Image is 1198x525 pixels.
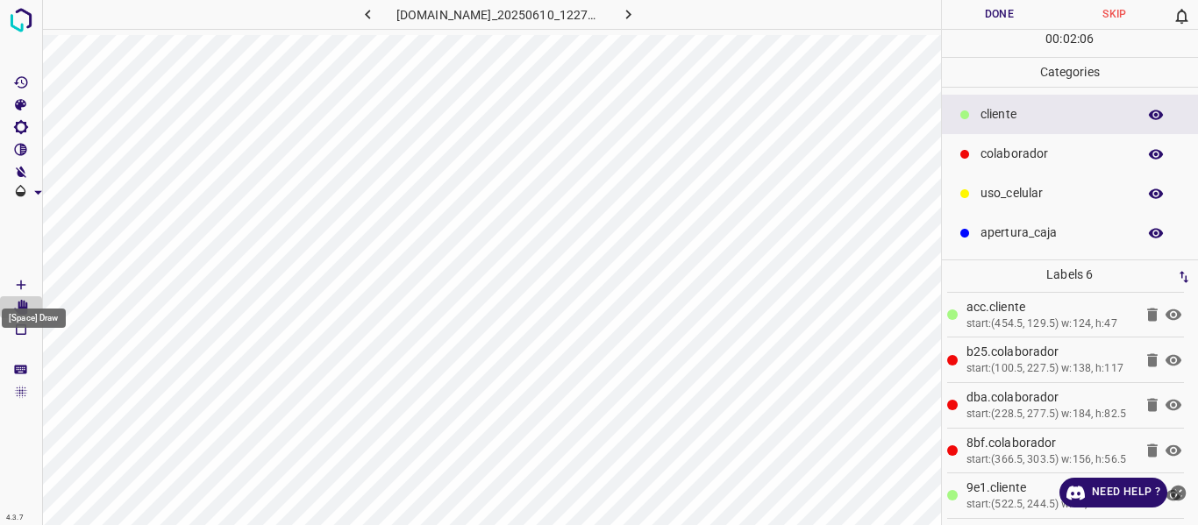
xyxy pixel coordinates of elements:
[966,361,1134,377] div: start:(100.5, 227.5) w:138, h:117
[1059,478,1167,507] a: Need Help ?
[966,407,1134,422] div: start:(228.5, 277.5) w:184, h:82.5
[1063,30,1077,48] p: 02
[966,316,1134,332] div: start:(454.5, 129.5) w:124, h:47
[1167,478,1189,507] button: close-help
[1080,30,1094,48] p: 06
[5,4,37,36] img: logo
[966,479,1134,497] p: 9e1.​​cliente
[1045,30,1094,57] div: : :
[2,309,66,328] div: [Space] Draw
[966,388,1134,407] p: dba.colaborador
[966,497,1134,513] div: start:(522.5, 244.5) w:59, h:31
[966,452,1134,468] div: start:(366.5, 303.5) w:156, h:56.5
[966,343,1134,361] p: b25.colaborador
[947,260,1194,289] p: Labels 6
[981,105,1128,124] p: ​​cliente
[981,223,1128,242] p: apertura_caja
[981,184,1128,202] p: uso_celular
[966,434,1134,452] p: 8bf.colaborador
[1045,30,1059,48] p: 00
[2,511,28,525] div: 4.3.7
[966,298,1134,316] p: acc.​​cliente
[981,145,1128,163] p: colaborador
[396,4,601,29] h6: [DOMAIN_NAME]_20250610_122710_000000720.jpg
